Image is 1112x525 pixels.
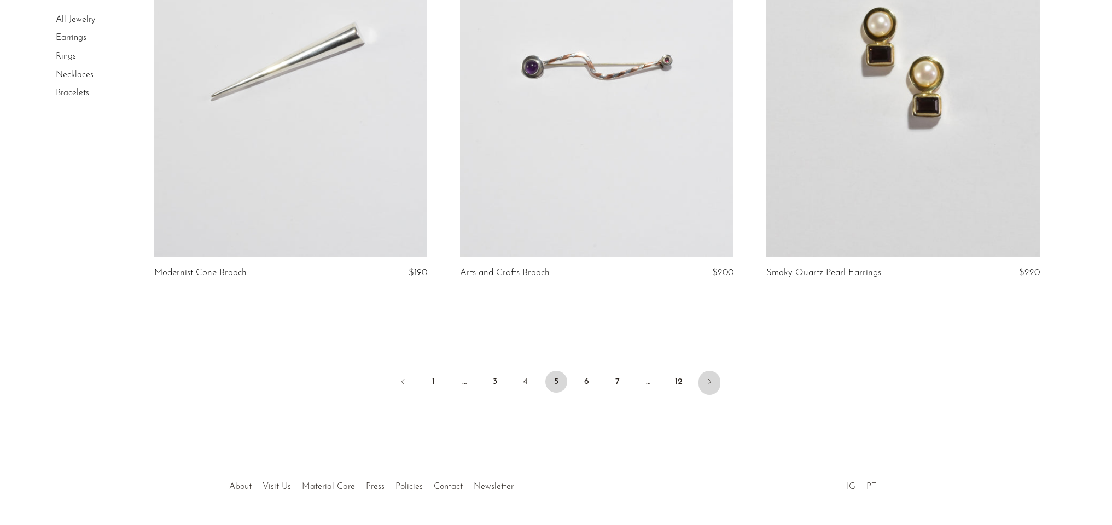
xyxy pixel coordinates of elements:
[56,15,95,24] a: All Jewelry
[56,71,94,79] a: Necklaces
[1019,268,1040,277] span: $220
[56,52,76,61] a: Rings
[766,268,881,278] a: Smoky Quartz Pearl Earrings
[637,371,659,393] span: …
[484,371,506,393] a: 3
[866,482,876,491] a: PT
[154,268,247,278] a: Modernist Cone Brooch
[576,371,598,393] a: 6
[56,34,86,43] a: Earrings
[224,474,519,494] ul: Quick links
[395,482,423,491] a: Policies
[392,371,414,395] a: Previous
[712,268,733,277] span: $200
[698,371,720,395] a: Next
[409,268,427,277] span: $190
[229,482,252,491] a: About
[460,268,550,278] a: Arts and Crafts Brooch
[545,371,567,393] span: 5
[841,474,882,494] ul: Social Medias
[434,482,463,491] a: Contact
[302,482,355,491] a: Material Care
[607,371,628,393] a: 7
[423,371,445,393] a: 1
[366,482,385,491] a: Press
[668,371,690,393] a: 12
[847,482,855,491] a: IG
[515,371,537,393] a: 4
[263,482,291,491] a: Visit Us
[56,89,89,97] a: Bracelets
[453,371,475,393] span: …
